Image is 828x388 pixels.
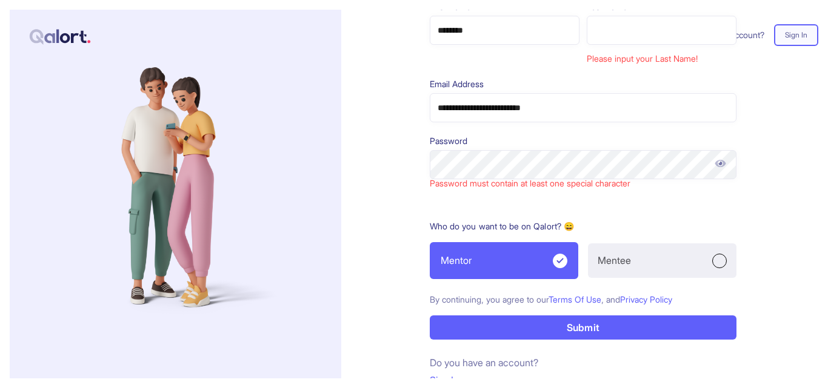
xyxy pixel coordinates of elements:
p: Who do you want to be on Qalort? 😄 [430,219,736,234]
p: Email Address [430,77,736,91]
button: Submit [430,315,736,340]
span: Privacy Policy [620,294,672,304]
a: Sign In [764,24,828,46]
p: Submit [567,320,599,335]
span: Do you have an account? [430,357,538,369]
div: Please input your Last Name! [587,52,736,65]
p: By continuing, you agree to our , and [430,294,736,306]
p: Password [430,134,736,148]
span: Terms Of Use [549,294,601,304]
div: Password must contain at least one special character [430,177,736,190]
p: Mentor [441,253,472,268]
p: Mentee [598,253,631,268]
button: Sign In [774,24,818,46]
